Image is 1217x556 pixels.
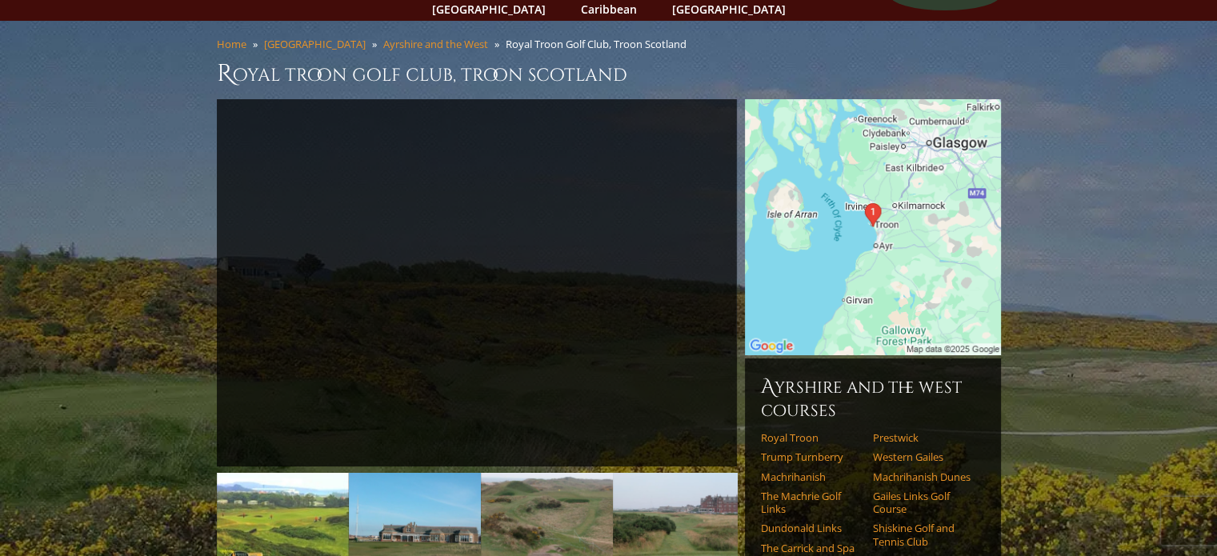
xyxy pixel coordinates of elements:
[873,450,975,463] a: Western Gailes
[761,450,863,463] a: Trump Turnberry
[217,37,246,51] a: Home
[761,522,863,534] a: Dundonald Links
[873,522,975,548] a: Shiskine Golf and Tennis Club
[264,37,366,51] a: [GEOGRAPHIC_DATA]
[383,37,488,51] a: Ayrshire and the West
[873,490,975,516] a: Gailes Links Golf Course
[761,470,863,483] a: Machrihanish
[217,58,1001,90] h1: Royal Troon Golf Club, Troon Scotland
[506,37,693,51] li: Royal Troon Golf Club, Troon Scotland
[761,490,863,516] a: The Machrie Golf Links
[873,431,975,444] a: Prestwick
[761,374,985,422] h6: Ayrshire and the West Courses
[745,99,1001,355] img: Google Map of Royal Troon Golf Club, Craigend Road, Troon, Scotland, United Kingdom
[873,470,975,483] a: Machrihanish Dunes
[761,431,863,444] a: Royal Troon
[761,542,863,554] a: The Carrick and Spa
